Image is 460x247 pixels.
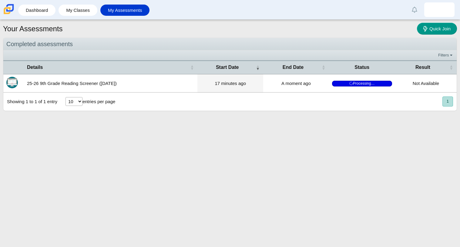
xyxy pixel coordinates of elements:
span: Start Date : Activate to remove sorting [256,61,260,74]
a: My Classes [62,5,94,16]
label: entries per page [82,99,115,104]
div: Showing 1 to 1 of 1 entry [3,93,57,111]
time: Aug 21, 2025 at 9:42 AM [215,81,246,86]
span: End Date : Activate to sort [322,61,325,74]
a: christopher.randal.EZwbYq [424,2,455,17]
a: My Assessments [103,5,147,16]
span: Result : Activate to sort [449,61,453,74]
time: Aug 21, 2025 at 9:59 AM [281,81,311,86]
button: 1 [442,96,453,107]
span: Processing… [332,81,392,86]
td: 25-26 9th Grade Reading Screener ([DATE]) [24,74,197,93]
a: Filters [437,52,455,58]
a: Dashboard [21,5,52,16]
a: Alerts [408,3,421,16]
span: Details [27,65,43,70]
div: Completed assessments [3,38,457,50]
td: Not Available [395,74,457,93]
nav: pagination [442,96,453,107]
span: End Date [283,65,304,70]
h1: Your Assessments [3,24,63,34]
span: Start Date [216,65,239,70]
span: Details : Activate to sort [190,61,194,74]
span: Quick Join [429,26,451,31]
span: Result [415,65,430,70]
a: Quick Join [417,23,457,35]
span: Status [354,65,369,70]
img: christopher.randal.EZwbYq [435,5,444,15]
img: Carmen School of Science & Technology [2,3,15,15]
a: Carmen School of Science & Technology [2,11,15,16]
img: Itembank [6,77,18,88]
